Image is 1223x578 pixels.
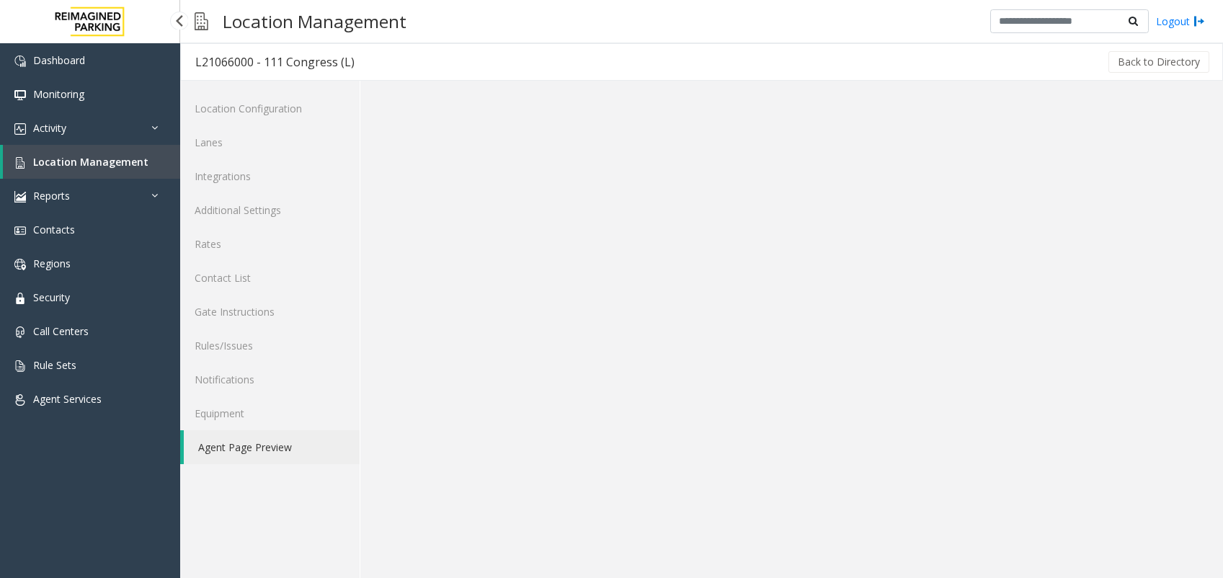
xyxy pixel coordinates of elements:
[195,53,355,71] div: L21066000 - 111 Congress (L)
[1193,14,1205,29] img: logout
[33,155,148,169] span: Location Management
[14,55,26,67] img: 'icon'
[3,145,180,179] a: Location Management
[33,392,102,406] span: Agent Services
[14,225,26,236] img: 'icon'
[33,223,75,236] span: Contacts
[180,125,360,159] a: Lanes
[195,4,208,39] img: pageIcon
[1108,51,1209,73] button: Back to Directory
[14,89,26,101] img: 'icon'
[14,259,26,270] img: 'icon'
[14,157,26,169] img: 'icon'
[184,430,360,464] a: Agent Page Preview
[33,257,71,270] span: Regions
[33,290,70,304] span: Security
[180,159,360,193] a: Integrations
[180,92,360,125] a: Location Configuration
[33,87,84,101] span: Monitoring
[14,360,26,372] img: 'icon'
[180,363,360,396] a: Notifications
[180,261,360,295] a: Contact List
[180,295,360,329] a: Gate Instructions
[215,4,414,39] h3: Location Management
[14,394,26,406] img: 'icon'
[180,329,360,363] a: Rules/Issues
[180,396,360,430] a: Equipment
[14,123,26,135] img: 'icon'
[180,193,360,227] a: Additional Settings
[33,121,66,135] span: Activity
[180,227,360,261] a: Rates
[1156,14,1205,29] a: Logout
[33,324,89,338] span: Call Centers
[14,326,26,338] img: 'icon'
[33,358,76,372] span: Rule Sets
[33,189,70,203] span: Reports
[14,191,26,203] img: 'icon'
[14,293,26,304] img: 'icon'
[33,53,85,67] span: Dashboard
